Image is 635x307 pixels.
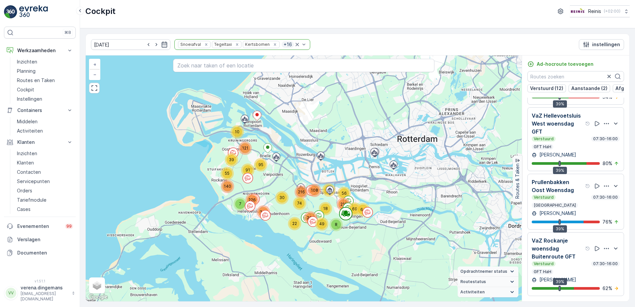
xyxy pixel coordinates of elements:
[17,118,38,125] p: Middelen
[14,149,76,158] a: Inzichten
[319,221,324,226] span: 49
[14,177,76,186] a: Servicepunten
[527,61,593,67] a: Ad-hocroute toevoegen
[21,291,68,302] p: [EMAIL_ADDRESS][DOMAIN_NAME]
[304,211,317,225] div: 292
[14,186,76,195] a: Orders
[17,169,41,175] p: Contacten
[17,47,62,54] p: Werkzaamheden
[17,197,46,203] p: Tariefmodule
[4,279,76,283] span: v 1.51.1
[260,209,267,214] span: 142
[342,191,347,196] span: 56
[14,57,76,66] a: Inzichten
[298,189,305,194] span: 216
[90,59,100,69] a: In zoomen
[229,157,234,162] span: 39
[241,163,254,177] div: 91
[532,178,584,194] p: Prullenbakken Oost Woensdag
[17,187,32,194] p: Orders
[553,167,567,174] div: 39%
[14,167,76,177] a: Contacten
[17,139,62,146] p: Klanten
[4,136,76,149] button: Klanten
[258,162,263,167] span: 95
[14,195,76,205] a: Tariefmodule
[337,187,351,200] div: 56
[14,205,76,214] a: Cases
[87,293,109,301] img: Google
[592,41,620,48] p: instellingen
[14,66,76,76] a: Planning
[322,183,335,197] div: 18
[93,71,97,77] span: −
[569,84,610,92] button: Aanstaande (2)
[592,261,618,266] p: 07:30-16:00
[585,246,590,251] div: help tooltippictogram
[356,203,370,216] div: 64
[585,183,590,189] div: help tooltippictogram
[91,39,170,50] input: dd/mm/yyyy
[93,61,96,67] span: +
[571,85,607,92] p: Aanstaande (2)
[279,195,285,200] span: 30
[329,218,343,231] div: 8
[292,221,297,226] span: 22
[460,279,486,284] span: Routestatus
[14,158,76,167] a: Klanten
[64,30,71,35] p: ⌘B
[311,188,318,193] span: 108
[319,202,332,215] div: 18
[460,289,485,295] span: Activiteiten
[533,195,554,200] p: Verstuurd
[225,153,238,166] div: 39
[592,136,618,142] p: 07:30-16:00
[203,42,210,47] div: Remove Snoeiafval
[90,278,104,293] a: Layers
[233,197,247,211] div: 7
[533,203,577,208] p: [GEOGRAPHIC_DATA]
[288,217,301,230] div: 22
[553,100,567,108] div: 39%
[212,41,233,48] div: Tegeltaxi
[17,96,42,102] p: Instellingen
[4,220,76,233] a: Evenementen99
[254,158,267,171] div: 95
[340,202,347,207] span: 211
[14,76,76,85] a: Routes en Taken
[221,167,234,180] div: 55
[173,59,435,72] input: Zoek naar taken of een locatie
[14,94,76,104] a: Instellingen
[4,284,76,302] button: VVverena.dingemans[EMAIL_ADDRESS][DOMAIN_NAME]
[4,104,76,117] button: Containers
[17,86,34,93] p: Cockpit
[604,9,620,14] p: ( +02:00 )
[295,185,308,199] div: 216
[225,171,229,176] span: 55
[533,144,552,150] p: GFT HaH
[21,284,68,291] p: verena.dingemans
[275,191,289,204] div: 30
[224,184,231,189] span: 140
[532,237,584,260] p: VaZ Rockanje woensdag Buitenroute GFT
[17,77,55,84] p: Routes en Taken
[533,269,552,274] p: GFT HaH
[532,112,584,136] p: VaZ Hellevoetsluis West woensdag GFT
[533,136,554,142] p: Verstuurd
[460,269,507,274] span: Opdrachtnemer status
[527,84,566,92] button: Verstuurd (12)
[533,261,554,266] p: Verstuurd
[248,197,256,202] span: 226
[323,206,328,211] span: 18
[17,159,34,166] p: Klanten
[19,5,48,19] img: logo_light-DOdMpM7g.png
[17,107,62,114] p: Containers
[337,198,350,211] div: 211
[335,222,337,227] span: 8
[293,197,306,210] div: 74
[14,117,76,126] a: Middelen
[245,167,250,172] span: 91
[235,129,239,134] span: 10
[514,163,521,199] p: Routes & Taken
[530,85,563,92] p: Verstuurd (12)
